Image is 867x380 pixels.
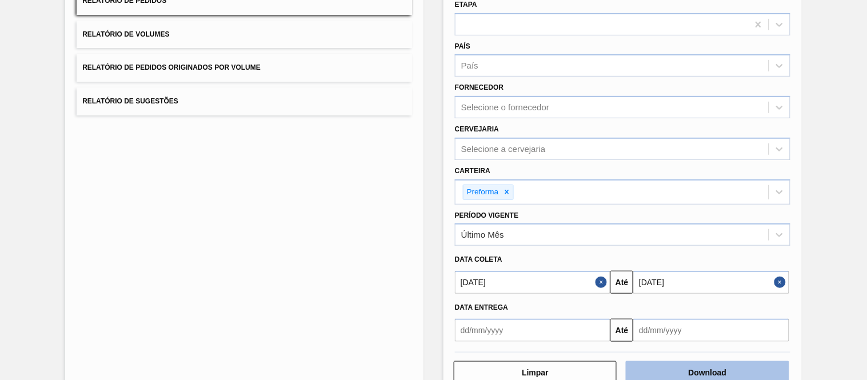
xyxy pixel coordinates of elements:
[455,255,502,263] span: Data coleta
[464,185,501,199] div: Preforma
[461,103,549,113] div: Selecione o fornecedor
[82,30,169,38] span: Relatório de Volumes
[77,87,412,115] button: Relatório de Sugestões
[455,83,504,91] label: Fornecedor
[82,63,261,71] span: Relatório de Pedidos Originados por Volume
[455,1,477,9] label: Etapa
[455,319,610,342] input: dd/mm/yyyy
[610,319,633,342] button: Até
[461,61,478,71] div: País
[455,303,508,311] span: Data entrega
[455,125,499,133] label: Cervejaria
[82,97,178,105] span: Relatório de Sugestões
[77,54,412,82] button: Relatório de Pedidos Originados por Volume
[455,211,518,219] label: Período Vigente
[77,21,412,49] button: Relatório de Volumes
[455,167,490,175] label: Carteira
[461,230,504,240] div: Último Mês
[461,144,546,154] div: Selecione a cervejaria
[633,271,789,294] input: dd/mm/yyyy
[633,319,789,342] input: dd/mm/yyyy
[455,42,470,50] label: País
[774,271,789,294] button: Close
[455,271,610,294] input: dd/mm/yyyy
[610,271,633,294] button: Até
[596,271,610,294] button: Close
